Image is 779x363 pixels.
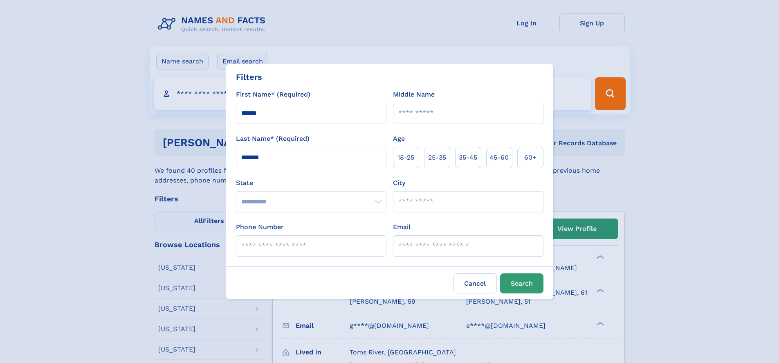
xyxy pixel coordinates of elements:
[236,90,310,99] label: First Name* (Required)
[236,134,310,144] label: Last Name* (Required)
[489,153,509,162] span: 45‑60
[428,153,446,162] span: 25‑35
[393,90,435,99] label: Middle Name
[236,71,262,83] div: Filters
[459,153,477,162] span: 35‑45
[500,273,543,293] button: Search
[453,273,497,293] label: Cancel
[397,153,414,162] span: 18‑25
[236,178,386,188] label: State
[393,134,405,144] label: Age
[393,178,405,188] label: City
[393,222,411,232] label: Email
[524,153,537,162] span: 60+
[236,222,284,232] label: Phone Number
